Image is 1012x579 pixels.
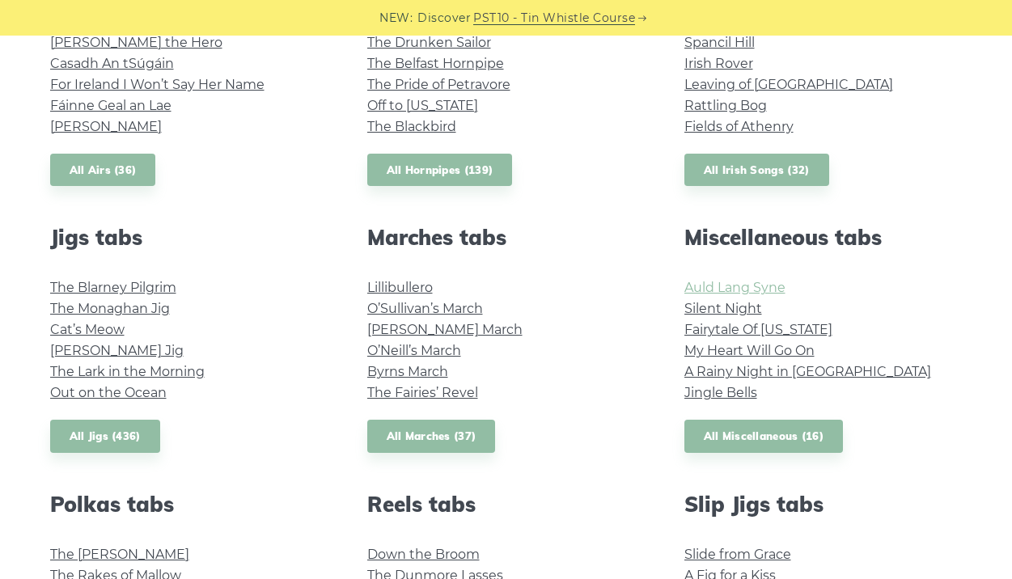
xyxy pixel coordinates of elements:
span: Discover [417,9,471,27]
a: Out on the Ocean [50,385,167,400]
a: Fields of Athenry [684,119,794,134]
a: [PERSON_NAME] the Hero [50,35,222,50]
a: [PERSON_NAME] March [367,322,523,337]
a: Cat’s Meow [50,322,125,337]
a: The [PERSON_NAME] [50,547,189,562]
a: O’Neill’s March [367,343,461,358]
a: Fáinne Geal an Lae [50,98,171,113]
h2: Reels tabs [367,492,646,517]
a: All Jigs (436) [50,420,160,453]
a: PST10 - Tin Whistle Course [473,9,635,27]
a: [PERSON_NAME] [50,119,162,134]
a: Off to [US_STATE] [367,98,478,113]
a: All Miscellaneous (16) [684,420,844,453]
h2: Marches tabs [367,225,646,250]
a: Down the Broom [367,547,480,562]
a: Irish Rover [684,56,753,71]
a: Jingle Bells [684,385,757,400]
a: Spancil Hill [684,35,755,50]
a: O’Sullivan’s March [367,301,483,316]
a: The Fairies’ Revel [367,385,478,400]
a: Leaving of [GEOGRAPHIC_DATA] [684,77,893,92]
a: All Irish Songs (32) [684,154,829,187]
a: Lillibullero [367,280,433,295]
a: The Lark in the Morning [50,364,205,379]
h2: Miscellaneous tabs [684,225,963,250]
a: Slide from Grace [684,547,791,562]
a: The Blarney Pilgrim [50,280,176,295]
a: The Blackbird [367,119,456,134]
a: Fairytale Of [US_STATE] [684,322,832,337]
a: Silent Night [684,301,762,316]
a: The Pride of Petravore [367,77,510,92]
h2: Jigs tabs [50,225,328,250]
h2: Slip Jigs tabs [684,492,963,517]
a: [PERSON_NAME] Jig [50,343,184,358]
a: All Marches (37) [367,420,496,453]
a: Byrns March [367,364,448,379]
a: A Rainy Night in [GEOGRAPHIC_DATA] [684,364,931,379]
a: The Monaghan Jig [50,301,170,316]
a: Auld Lang Syne [684,280,785,295]
a: The Drunken Sailor [367,35,491,50]
a: All Hornpipes (139) [367,154,513,187]
a: All Airs (36) [50,154,156,187]
a: For Ireland I Won’t Say Her Name [50,77,265,92]
a: My Heart Will Go On [684,343,815,358]
a: Rattling Bog [684,98,767,113]
span: NEW: [379,9,413,27]
a: The Belfast Hornpipe [367,56,504,71]
a: Casadh An tSúgáin [50,56,174,71]
h2: Polkas tabs [50,492,328,517]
